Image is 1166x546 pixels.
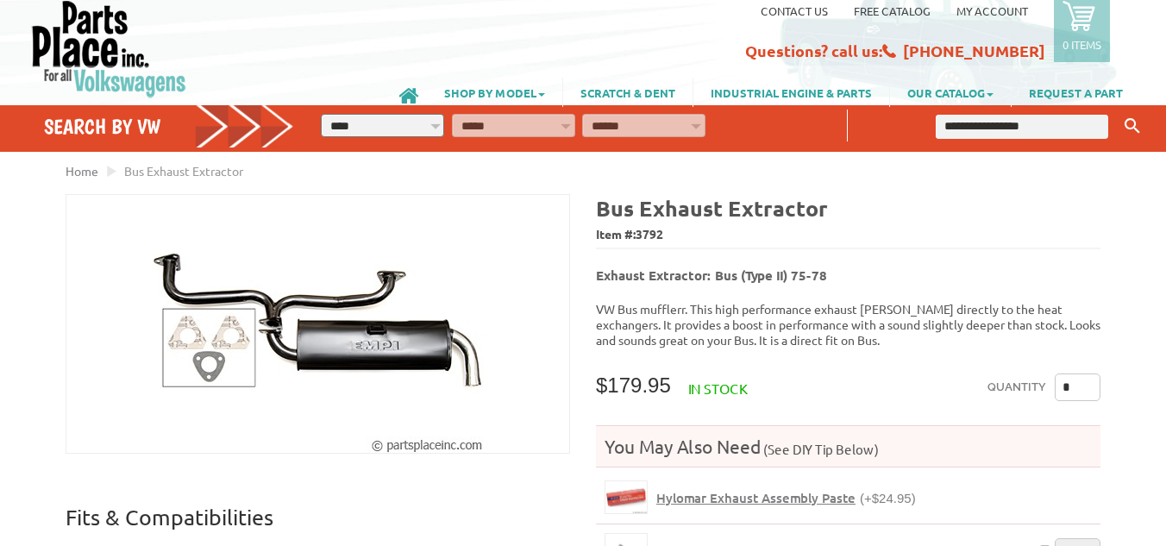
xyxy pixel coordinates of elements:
[124,163,243,179] span: Bus Exhaust Extractor
[596,267,827,284] b: Exhaust Extractor: Bus (Type II) 75-78
[860,491,916,505] span: (+$24.95)
[1119,112,1145,141] button: Keyword Search
[688,380,748,397] span: In stock
[596,194,828,222] b: Bus Exhaust Extractor
[153,195,484,453] img: Bus Exhaust Extractor
[1063,37,1101,52] p: 0 items
[987,373,1046,401] label: Quantity
[596,223,1100,248] span: Item #:
[1012,78,1140,107] a: REQUEST A PART
[890,78,1011,107] a: OUR CATALOG
[693,78,889,107] a: INDUSTRIAL ENGINE & PARTS
[656,490,916,506] a: Hylomar Exhaust Assembly Paste(+$24.95)
[605,480,648,514] a: Hylomar Exhaust Assembly Paste
[427,78,562,107] a: SHOP BY MODEL
[66,163,98,179] a: Home
[761,441,879,457] span: (See DIY Tip Below)
[596,435,1100,458] h4: You May Also Need
[656,489,856,506] span: Hylomar Exhaust Assembly Paste
[563,78,693,107] a: SCRATCH & DENT
[605,481,647,513] img: Hylomar Exhaust Assembly Paste
[636,226,663,242] span: 3792
[44,114,295,139] h4: Search by VW
[596,301,1100,348] p: VW Bus mufflerr. This high performance exhaust [PERSON_NAME] directly to the heat exchangers. It ...
[854,3,931,18] a: Free Catalog
[596,373,671,397] span: $179.95
[761,3,828,18] a: Contact us
[956,3,1028,18] a: My Account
